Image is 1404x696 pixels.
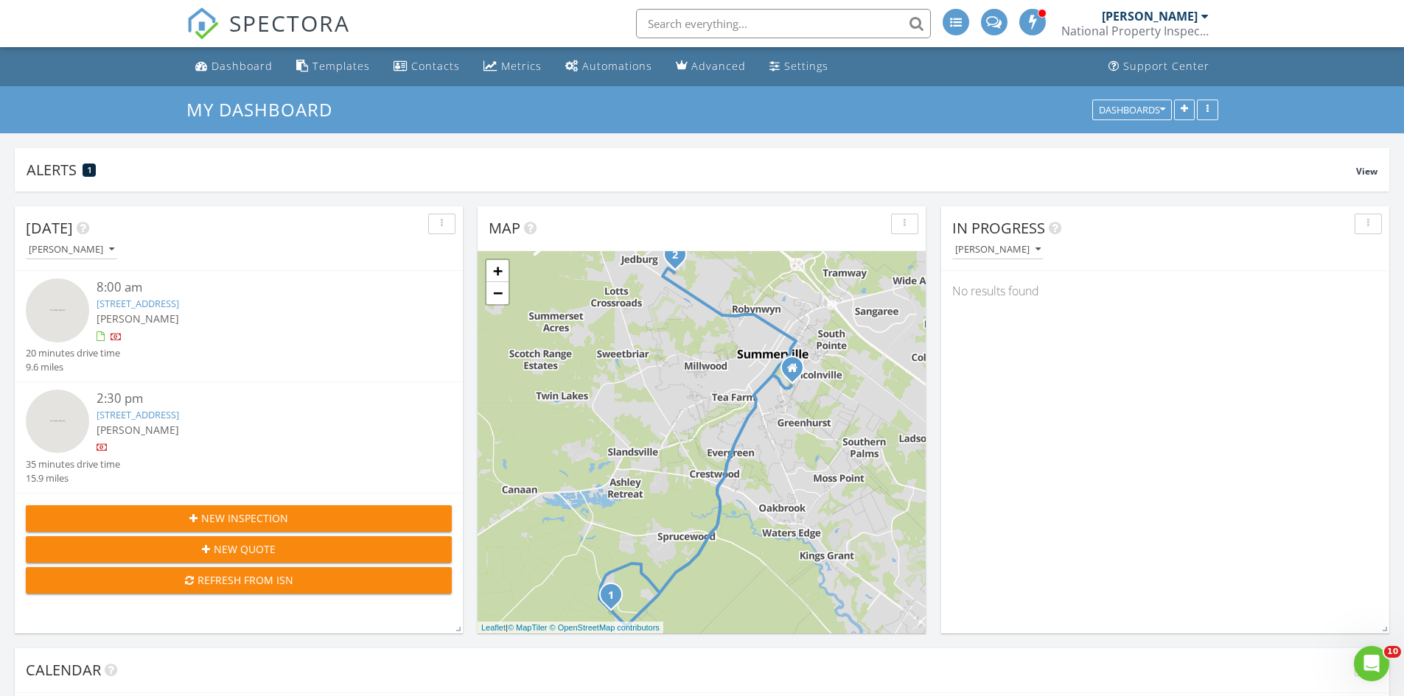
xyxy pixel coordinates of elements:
[691,59,746,73] div: Advanced
[478,53,548,80] a: Metrics
[955,245,1041,255] div: [PERSON_NAME]
[388,53,466,80] a: Contacts
[88,165,91,175] span: 1
[611,594,620,603] div: 148 Post Mill Dr, Summerville, SC 29485
[26,457,120,471] div: 35 minutes drive time
[411,59,460,73] div: Contacts
[489,218,520,238] span: Map
[1384,646,1401,658] span: 10
[97,423,179,437] span: [PERSON_NAME]
[186,97,345,122] a: My Dashboard
[1061,24,1209,38] div: National Property Inspections/Lowcountry
[1102,9,1198,24] div: [PERSON_NAME]
[290,53,376,80] a: Templates
[26,278,89,342] img: streetview
[478,622,663,634] div: |
[186,20,350,51] a: SPECTORA
[97,312,179,326] span: [PERSON_NAME]
[38,572,440,588] div: Refresh from ISN
[582,59,652,73] div: Automations
[26,360,120,374] div: 9.6 miles
[608,591,614,601] i: 1
[672,250,678,261] i: 2
[26,278,452,374] a: 8:00 am [STREET_ADDRESS] [PERSON_NAME] 20 minutes drive time 9.6 miles
[26,218,73,238] span: [DATE]
[784,59,828,73] div: Settings
[26,346,120,360] div: 20 minutes drive time
[952,240,1044,260] button: [PERSON_NAME]
[636,9,931,38] input: Search everything...
[97,408,179,421] a: [STREET_ADDRESS]
[186,7,219,40] img: The Best Home Inspection Software - Spectora
[1103,53,1215,80] a: Support Center
[1356,165,1377,177] span: View
[26,567,452,594] button: Refresh from ISN
[26,240,117,260] button: [PERSON_NAME]
[97,278,416,297] div: 8:00 am
[481,623,506,632] a: Leaflet
[201,510,288,526] span: New Inspection
[26,390,452,485] a: 2:30 pm [STREET_ADDRESS] [PERSON_NAME] 35 minutes drive time 15.9 miles
[675,254,684,263] div: 113 Sportsman Way, Summerville, SC 29483
[26,536,452,563] button: New Quote
[508,623,548,632] a: © MapTiler
[501,59,542,73] div: Metrics
[792,368,801,376] div: 117 Comiskey Park Circle, Summerville SC 29485
[26,471,120,485] div: 15.9 miles
[27,160,1356,180] div: Alerts
[26,660,101,680] span: Calendar
[670,53,752,80] a: Advanced
[29,245,114,255] div: [PERSON_NAME]
[559,53,658,80] a: Automations (Advanced)
[550,623,660,632] a: © OpenStreetMap contributors
[1123,59,1209,73] div: Support Center
[229,7,350,38] span: SPECTORA
[26,505,452,532] button: New Inspection
[214,541,276,557] span: New Quote
[1099,105,1165,115] div: Dashboards
[212,59,273,73] div: Dashboard
[1354,646,1389,681] iframe: Intercom live chat
[486,260,509,282] a: Zoom in
[941,271,1389,311] div: No results found
[97,390,416,408] div: 2:30 pm
[764,53,834,80] a: Settings
[486,282,509,304] a: Zoom out
[952,218,1045,238] span: In Progress
[312,59,370,73] div: Templates
[1092,99,1172,120] button: Dashboards
[26,390,89,453] img: streetview
[189,53,279,80] a: Dashboard
[97,297,179,310] a: [STREET_ADDRESS]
